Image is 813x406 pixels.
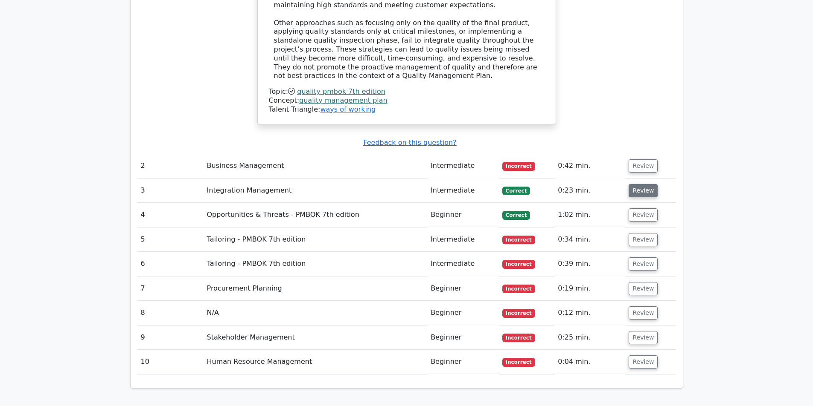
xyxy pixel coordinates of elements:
[137,227,204,252] td: 5
[629,184,658,197] button: Review
[554,227,625,252] td: 0:34 min.
[269,96,545,105] div: Concept:
[629,306,658,320] button: Review
[204,203,428,227] td: Opportunities & Threats - PMBOK 7th edition
[427,179,499,203] td: Intermediate
[554,203,625,227] td: 1:02 min.
[137,252,204,276] td: 6
[554,350,625,374] td: 0:04 min.
[269,87,545,114] div: Talent Triangle:
[502,334,535,342] span: Incorrect
[204,154,428,178] td: Business Management
[629,282,658,295] button: Review
[137,276,204,301] td: 7
[629,331,658,344] button: Review
[629,355,658,369] button: Review
[427,154,499,178] td: Intermediate
[502,236,535,244] span: Incorrect
[204,252,428,276] td: Tailoring - PMBOK 7th edition
[427,350,499,374] td: Beginner
[554,252,625,276] td: 0:39 min.
[137,350,204,374] td: 10
[629,208,658,222] button: Review
[320,105,376,113] a: ways of working
[502,309,535,317] span: Incorrect
[204,325,428,350] td: Stakeholder Management
[204,276,428,301] td: Procurement Planning
[427,276,499,301] td: Beginner
[427,301,499,325] td: Beginner
[629,233,658,246] button: Review
[137,154,204,178] td: 2
[427,325,499,350] td: Beginner
[299,96,388,104] a: quality management plan
[204,301,428,325] td: N/A
[269,87,545,96] div: Topic:
[554,154,625,178] td: 0:42 min.
[137,301,204,325] td: 8
[502,260,535,268] span: Incorrect
[137,179,204,203] td: 3
[427,203,499,227] td: Beginner
[554,325,625,350] td: 0:25 min.
[297,87,385,95] a: quality pmbok 7th edition
[137,203,204,227] td: 4
[204,350,428,374] td: Human Resource Management
[502,162,535,170] span: Incorrect
[629,257,658,271] button: Review
[502,358,535,366] span: Incorrect
[629,159,658,173] button: Review
[554,276,625,301] td: 0:19 min.
[427,227,499,252] td: Intermediate
[427,252,499,276] td: Intermediate
[502,187,530,195] span: Correct
[554,179,625,203] td: 0:23 min.
[363,138,456,147] a: Feedback on this question?
[502,285,535,293] span: Incorrect
[502,211,530,219] span: Correct
[137,325,204,350] td: 9
[204,179,428,203] td: Integration Management
[204,227,428,252] td: Tailoring - PMBOK 7th edition
[554,301,625,325] td: 0:12 min.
